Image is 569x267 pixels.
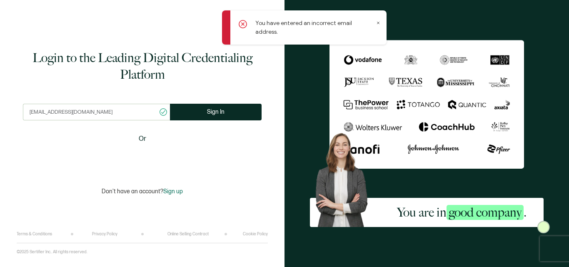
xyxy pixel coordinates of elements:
a: Privacy Policy [92,232,117,237]
a: Cookie Policy [243,232,268,237]
input: Enter your work email address [23,104,170,120]
ion-icon: checkmark circle outline [159,107,168,117]
iframe: Sign in with Google Button [90,150,195,168]
h2: You are in . [397,204,527,221]
span: Or [139,134,146,144]
h1: Login to the Leading Digital Credentialing Platform [23,50,262,83]
a: Terms & Conditions [17,232,52,237]
img: Sertifier Login [537,221,550,233]
span: Sign In [207,109,225,115]
p: ©2025 Sertifier Inc.. All rights reserved. [17,250,87,255]
a: Online Selling Contract [167,232,209,237]
img: Sertifier Login - You are in <span class="strong-h">good company</span>. [329,40,524,168]
p: Don't have an account? [102,188,183,195]
span: Sign up [163,188,183,195]
img: Sertifier Login - You are in <span class="strong-h">good company</span>. Hero [310,128,380,227]
span: good company [447,205,524,220]
p: You have entered an incorrect email address. [255,19,374,36]
button: Sign In [170,104,262,120]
